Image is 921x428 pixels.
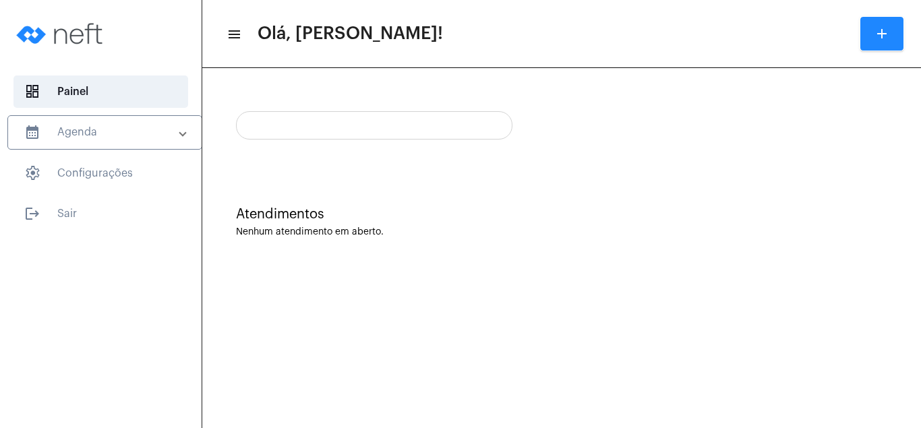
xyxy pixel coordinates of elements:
[24,124,180,140] mat-panel-title: Agenda
[258,23,443,44] span: Olá, [PERSON_NAME]!
[236,227,887,237] div: Nenhum atendimento em aberto.
[8,116,202,148] mat-expansion-panel-header: sidenav iconAgenda
[24,206,40,222] mat-icon: sidenav icon
[13,75,188,108] span: Painel
[227,26,240,42] mat-icon: sidenav icon
[236,207,887,222] div: Atendimentos
[11,7,112,61] img: logo-neft-novo-2.png
[13,197,188,230] span: Sair
[874,26,890,42] mat-icon: add
[24,84,40,100] span: sidenav icon
[13,157,188,189] span: Configurações
[24,124,40,140] mat-icon: sidenav icon
[24,165,40,181] span: sidenav icon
